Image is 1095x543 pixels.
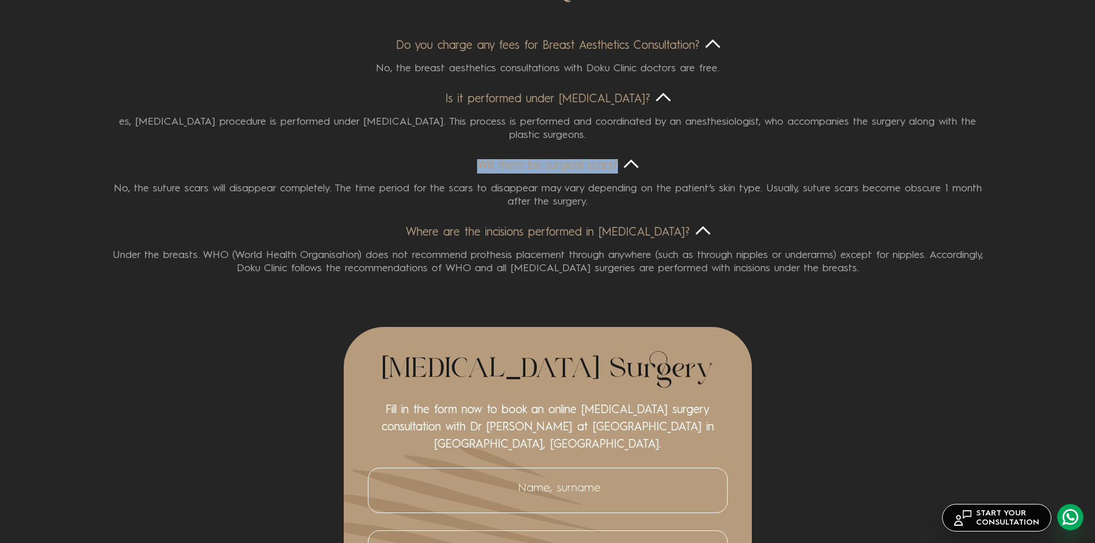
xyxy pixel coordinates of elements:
div: Will there be surgical scars? [103,159,992,174]
div: Where are the incisions performed in [MEDICAL_DATA]? [103,226,992,240]
h2: [MEDICAL_DATA] Surgery [367,350,729,390]
input: Name, surname [380,477,716,504]
div: Under the breasts. WHO (World Health Organisation) does not recommend prothesis placement through... [103,240,992,275]
div: Is it performed under [MEDICAL_DATA]? [103,93,992,107]
div: es, [MEDICAL_DATA] procedure is performed under [MEDICAL_DATA]. This process is performed and coo... [103,107,992,142]
a: START YOURCONSULTATION [942,504,1051,532]
div: Do you charge any fees for Breast Aesthetics Consultation? [103,39,992,53]
p: Fill in the form now to book an online [MEDICAL_DATA] surgery consultation with Dr [PERSON_NAME] ... [367,402,729,453]
div: No, the suture scars will disappear completely. The time period for the scars to disappear may va... [103,174,992,209]
div: No, the breast aesthetics consultations with Doku Clinic doctors are free. [103,53,992,75]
